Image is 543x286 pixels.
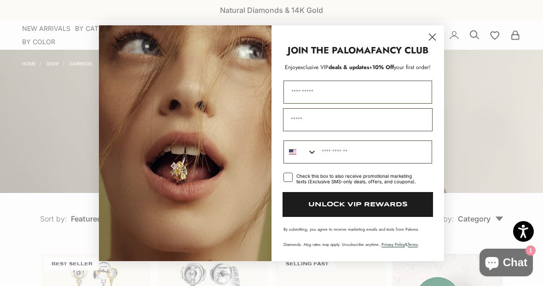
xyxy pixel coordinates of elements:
span: 10% Off [372,63,394,71]
span: & . [381,241,419,247]
span: exclusive VIP [298,63,329,71]
p: By submitting, you agree to receive marketing emails and texts from Paloma Diamonds. Msg rates ma... [283,226,432,247]
button: Close dialog [424,29,440,45]
span: + your first order! [369,63,431,71]
a: Terms [408,241,418,247]
span: Enjoy [285,63,298,71]
button: UNLOCK VIP REWARDS [283,192,433,217]
strong: JOIN THE PALOMA [288,44,371,57]
input: Email [283,108,433,131]
input: First Name [283,81,432,104]
strong: FANCY CLUB [371,44,428,57]
div: Check this box to also receive promotional marketing texts (Exclusive SMS-only deals, offers, and... [296,173,421,184]
img: Loading... [99,25,271,261]
input: Phone Number [317,141,432,163]
span: deals & updates [298,63,369,71]
img: United States [289,148,296,156]
a: Privacy Policy [381,241,405,247]
button: Search Countries [284,141,317,163]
